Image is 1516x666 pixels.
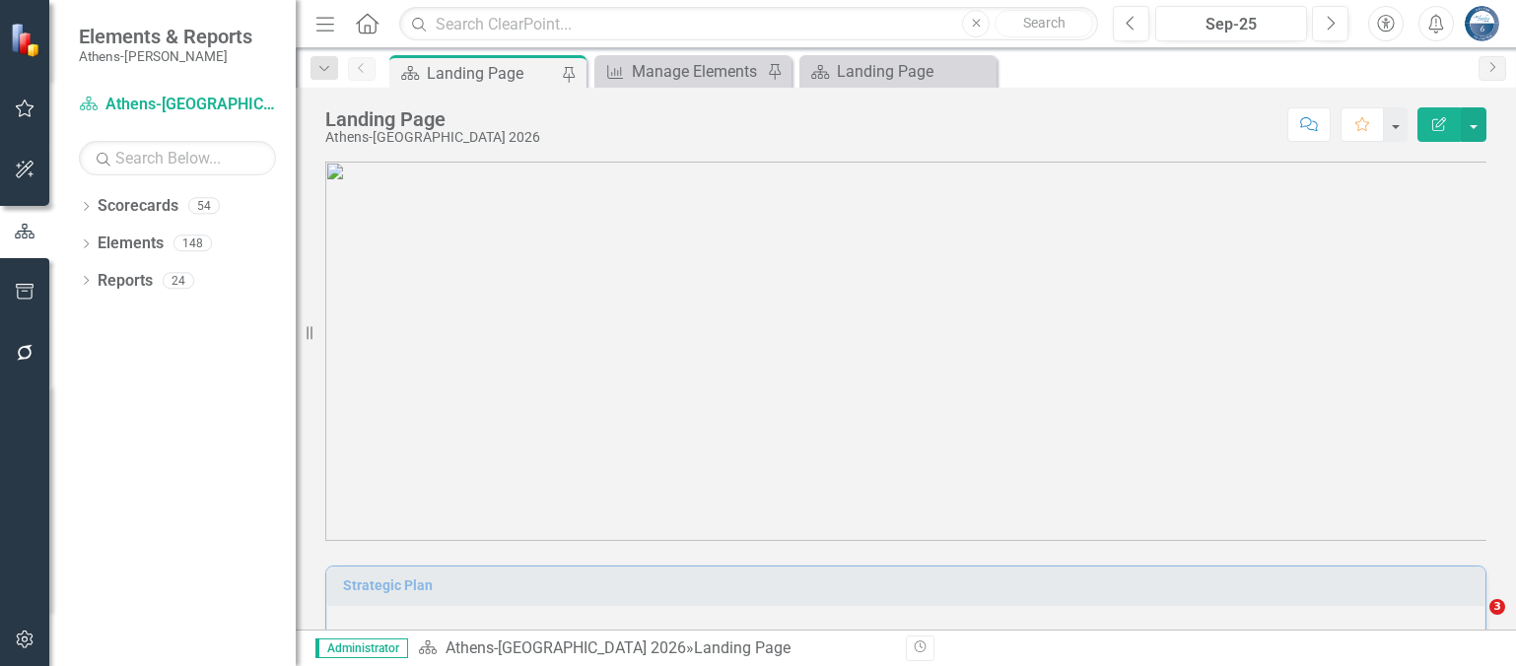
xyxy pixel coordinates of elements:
[427,61,557,86] div: Landing Page
[98,195,178,218] a: Scorecards
[1155,6,1307,41] button: Sep-25
[173,235,212,252] div: 148
[9,22,44,57] img: ClearPoint Strategy
[995,10,1093,37] button: Search
[79,94,276,116] a: Athens-[GEOGRAPHIC_DATA] 2026
[325,108,540,130] div: Landing Page
[79,48,252,64] small: Athens-[PERSON_NAME]
[694,638,791,657] div: Landing Page
[418,637,891,660] div: »
[315,638,408,658] span: Administrator
[163,272,194,289] div: 24
[79,141,276,175] input: Search Below...
[446,638,686,657] a: Athens-[GEOGRAPHIC_DATA] 2026
[1464,6,1499,41] img: Andy Minish
[1489,599,1505,615] span: 3
[98,270,153,293] a: Reports
[325,130,540,145] div: Athens-[GEOGRAPHIC_DATA] 2026
[343,578,1476,593] h3: Strategic Plan
[188,198,220,215] div: 54
[632,59,762,84] div: Manage Elements
[399,7,1098,41] input: Search ClearPoint...
[1449,599,1496,646] iframe: Intercom live chat
[837,59,992,84] div: Landing Page
[1023,15,1066,31] span: Search
[98,233,164,255] a: Elements
[79,25,252,48] span: Elements & Reports
[599,59,762,84] a: Manage Elements
[1162,13,1300,36] div: Sep-25
[804,59,992,84] a: Landing Page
